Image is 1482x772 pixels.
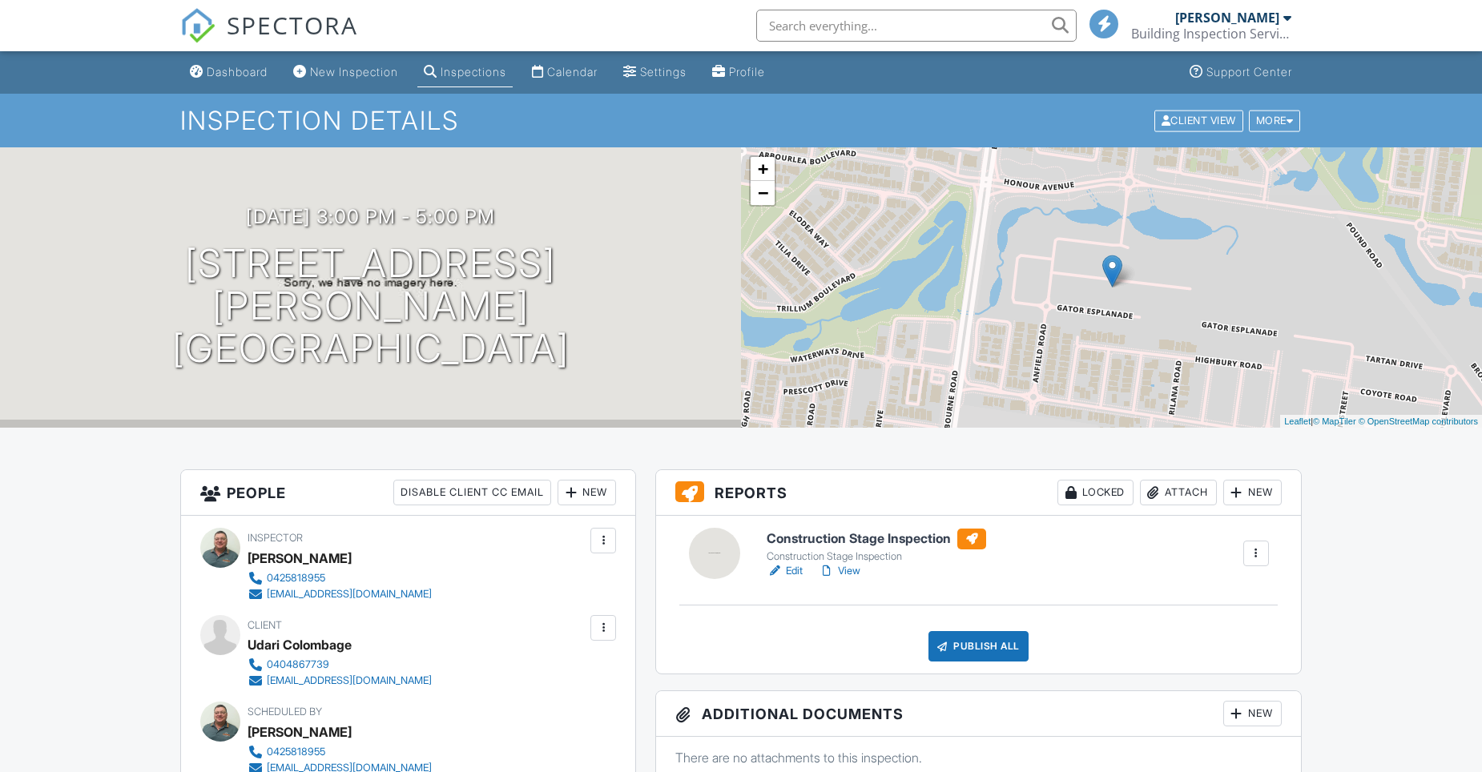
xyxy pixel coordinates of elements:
[1153,114,1247,126] a: Client View
[767,563,803,579] a: Edit
[1284,416,1311,426] a: Leaflet
[180,107,1302,135] h1: Inspection Details
[248,532,303,544] span: Inspector
[558,480,616,505] div: New
[180,22,358,55] a: SPECTORA
[248,673,432,689] a: [EMAIL_ADDRESS][DOMAIN_NAME]
[1313,416,1356,426] a: © MapTiler
[1223,480,1282,505] div: New
[706,58,771,87] a: Profile
[248,720,352,744] div: [PERSON_NAME]
[767,550,986,563] div: Construction Stage Inspection
[267,658,329,671] div: 0404867739
[1140,480,1217,505] div: Attach
[526,58,604,87] a: Calendar
[1206,65,1292,78] div: Support Center
[1223,701,1282,726] div: New
[1359,416,1478,426] a: © OpenStreetMap contributors
[640,65,687,78] div: Settings
[756,10,1077,42] input: Search everything...
[441,65,506,78] div: Inspections
[675,749,1282,766] p: There are no attachments to this inspection.
[819,563,860,579] a: View
[248,546,352,570] div: [PERSON_NAME]
[1249,110,1301,131] div: More
[751,157,775,181] a: Zoom in
[1057,480,1134,505] div: Locked
[248,706,322,718] span: Scheduled By
[246,206,495,227] h3: [DATE] 3:00 pm - 5:00 pm
[248,586,432,602] a: [EMAIL_ADDRESS][DOMAIN_NAME]
[417,58,513,87] a: Inspections
[248,657,432,673] a: 0404867739
[1131,26,1291,42] div: Building Inspection Services
[767,529,986,564] a: Construction Stage Inspection Construction Stage Inspection
[207,65,268,78] div: Dashboard
[248,744,432,760] a: 0425818955
[393,480,551,505] div: Disable Client CC Email
[267,746,325,758] div: 0425818955
[26,243,715,369] h1: [STREET_ADDRESS] [PERSON_NAME][GEOGRAPHIC_DATA]
[547,65,598,78] div: Calendar
[248,570,432,586] a: 0425818955
[183,58,274,87] a: Dashboard
[767,529,986,549] h6: Construction Stage Inspection
[1154,110,1243,131] div: Client View
[928,631,1029,661] div: Publish All
[267,588,432,601] div: [EMAIL_ADDRESS][DOMAIN_NAME]
[248,619,282,631] span: Client
[1175,10,1279,26] div: [PERSON_NAME]
[267,674,432,687] div: [EMAIL_ADDRESS][DOMAIN_NAME]
[751,181,775,205] a: Zoom out
[310,65,398,78] div: New Inspection
[180,8,215,43] img: The Best Home Inspection Software - Spectora
[656,470,1301,516] h3: Reports
[617,58,693,87] a: Settings
[248,633,352,657] div: Udari Colombage
[267,572,325,585] div: 0425818955
[1280,415,1482,428] div: |
[181,470,635,516] h3: People
[656,691,1301,737] h3: Additional Documents
[729,65,765,78] div: Profile
[227,8,358,42] span: SPECTORA
[1183,58,1299,87] a: Support Center
[287,58,405,87] a: New Inspection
